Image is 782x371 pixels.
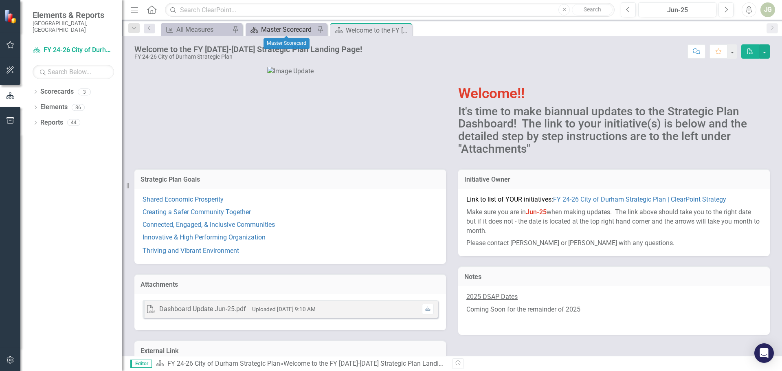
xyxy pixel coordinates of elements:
[346,25,410,35] div: Welcome to the FY [DATE]-[DATE] Strategic Plan Landing Page!
[526,208,547,216] strong: Jun-25
[760,2,775,17] button: JG
[143,195,224,203] a: Shared Economic Prosperity
[67,119,80,126] div: 44
[261,24,315,35] div: Master Scorecard
[134,54,362,60] div: FY 24-26 City of Durham Strategic Plan
[159,305,246,314] div: Dashboard Update Jun-25.pdf
[466,195,726,203] span: Link to list of YOUR initiatives:
[458,105,770,156] h2: It's time to make biannual updates to the Strategic Plan Dashboard! The link to your initiative(s...
[466,237,762,248] p: Please contact [PERSON_NAME] or [PERSON_NAME] with any questions.
[264,38,310,49] div: Master Scorecard
[466,206,762,237] p: Make sure you are in when making updates. The link above should take you to the right date but if...
[165,3,615,17] input: Search ClearPoint...
[572,4,613,15] button: Search
[4,9,18,24] img: ClearPoint Strategy
[754,343,774,363] div: Open Intercom Messenger
[283,360,464,367] div: Welcome to the FY [DATE]-[DATE] Strategic Plan Landing Page!
[466,303,762,316] p: Coming Soon for the remainder of 2025
[553,195,726,203] a: FY 24-26 City of Durham Strategic Plan | ClearPoint Strategy
[176,24,230,35] div: All Measures
[33,46,114,55] a: FY 24-26 City of Durham Strategic Plan
[143,221,275,228] a: Connected, Engaged, & Inclusive Communities
[33,20,114,33] small: [GEOGRAPHIC_DATA], [GEOGRAPHIC_DATA]
[141,347,440,355] h3: External Link
[641,5,714,15] div: Jun-25
[141,176,440,183] h3: Strategic Plan Goals
[156,359,446,369] div: »
[252,306,316,312] small: Uploaded [DATE] 9:10 AM
[72,104,85,111] div: 86
[141,281,440,288] h3: Attachments
[143,233,266,241] a: Innovative & High Performing Organization
[458,85,525,102] span: Welcome!!
[40,103,68,112] a: Elements
[40,87,74,97] a: Scorecards
[143,247,239,255] a: Thriving and Vibrant Environment
[464,273,764,281] h3: Notes
[33,65,114,79] input: Search Below...
[40,118,63,127] a: Reports
[163,24,230,35] a: All Measures
[33,10,114,20] span: Elements & Reports
[167,360,280,367] a: FY 24-26 City of Durham Strategic Plan
[466,293,518,301] u: 2025 DSAP Dates
[134,45,362,54] div: Welcome to the FY [DATE]-[DATE] Strategic Plan Landing Page!
[130,360,152,368] span: Editor
[267,67,314,76] img: Image Update
[78,88,91,95] div: 3
[248,24,315,35] a: Master Scorecard
[464,176,764,183] h3: Initiative Owner
[584,6,601,13] span: Search
[638,2,716,17] button: Jun-25
[143,208,251,216] a: Creating a Safer Community Together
